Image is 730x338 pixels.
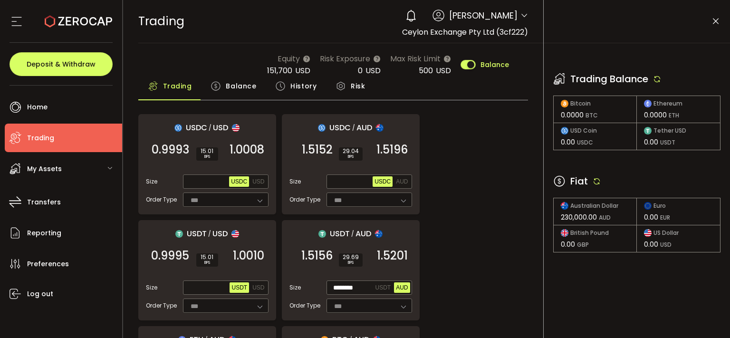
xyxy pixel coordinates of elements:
span: Trading [163,77,192,96]
span: 29.04 [343,148,359,154]
span: AUD [396,178,408,185]
span: USD [295,65,310,76]
span: British Pound [570,230,609,236]
button: USDC [229,176,249,187]
img: usdt_portfolio.svg [175,230,183,238]
em: / [209,124,211,132]
span: 0.9993 [152,145,189,155]
span: AUD [396,284,408,291]
span: USDC [329,122,351,134]
span: USDT [660,138,675,146]
span: EUR [660,213,670,222]
span: 230,000.00 [561,212,597,222]
span: AUD [355,228,371,240]
span: 0.0000 [561,110,584,120]
span: Size [146,177,157,186]
img: aud_portfolio.svg [375,230,383,238]
span: Max Risk Limit [390,53,441,65]
span: 15.01 [200,254,214,260]
span: USDT [375,284,391,291]
img: usdc_portfolio.svg [318,124,326,132]
span: Ethereum [653,101,682,106]
span: 0 [358,65,363,76]
span: History [290,77,317,96]
span: USD Coin [570,128,597,134]
i: BPS [343,260,359,266]
button: AUD [394,176,410,187]
span: 0.00 [644,137,658,147]
span: Reporting [27,226,61,240]
span: 500 [419,65,433,76]
span: Balance [480,61,509,68]
span: USD [252,284,264,291]
span: USD [213,122,228,134]
span: ETH [669,111,679,119]
span: Order Type [289,195,320,204]
span: 0.0000 [644,110,667,120]
span: USDT [187,228,207,240]
span: 29.69 [343,254,359,260]
span: BTC [586,111,598,119]
span: Fiat [570,174,588,188]
span: USDC [186,122,207,134]
span: USDT [231,284,247,291]
span: USD [212,228,228,240]
span: Order Type [146,301,177,310]
span: USD [436,65,451,76]
span: USD [365,65,381,76]
span: My Assets [27,162,62,176]
span: Ceylon Exchange Pty Ltd (3cf222) [402,27,528,38]
span: 1.5152 [302,145,333,155]
span: 1.0010 [233,251,264,261]
em: / [352,124,355,132]
button: AUD [394,282,410,293]
button: USD [250,282,266,293]
span: Risk [351,77,365,96]
span: 1.5156 [301,251,333,261]
div: Chat Widget [682,292,730,338]
span: Bitcoin [570,101,591,106]
i: BPS [200,260,214,266]
span: Deposit & Withdraw [27,61,96,68]
span: USDC [375,178,391,185]
span: 0.00 [561,240,575,249]
span: USD [252,178,264,185]
button: USDT [373,282,393,293]
img: usd_portfolio.svg [231,230,239,238]
span: Tether USD [653,128,686,134]
span: Trading Balance [570,72,648,86]
span: Trading [27,131,54,145]
button: USDC [373,176,393,187]
span: Euro [653,203,666,209]
span: Balance [226,77,256,96]
span: 0.00 [561,137,575,147]
span: Trading [138,13,184,29]
button: USD [250,176,266,187]
span: 0.00 [644,212,658,222]
span: Size [289,283,301,292]
span: 15.01 [200,148,214,154]
span: Log out [27,287,53,301]
img: aud_portfolio.svg [376,124,384,132]
span: USDC [577,138,593,146]
span: 1.5196 [376,145,408,155]
span: AUD [599,213,611,222]
span: Size [289,177,301,186]
img: usdc_portfolio.svg [174,124,182,132]
span: Order Type [289,301,320,310]
span: 1.5201 [377,251,408,261]
span: Home [27,100,48,114]
img: usdt_portfolio.svg [318,230,326,238]
span: Size [146,283,157,292]
span: 151,700 [267,65,292,76]
span: USDC [231,178,247,185]
i: BPS [343,154,359,160]
em: / [351,230,354,238]
span: 1.0008 [230,145,264,155]
span: Order Type [146,195,177,204]
i: BPS [200,154,214,160]
span: 0.00 [644,240,658,249]
span: Risk Exposure [320,53,370,65]
span: GBP [577,241,589,249]
button: Deposit & Withdraw [10,52,113,76]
